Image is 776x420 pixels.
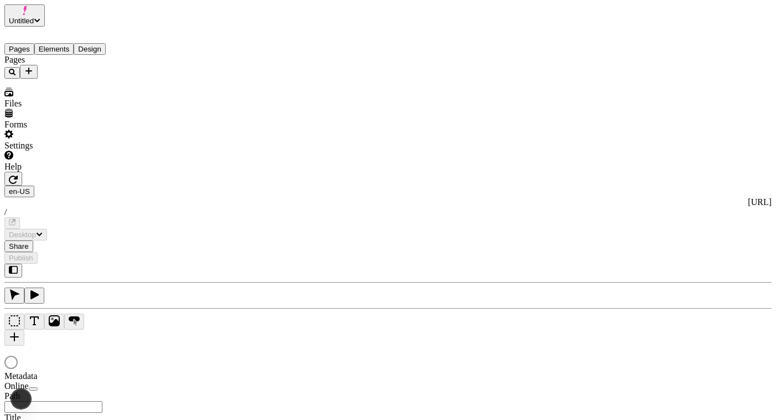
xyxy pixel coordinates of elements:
[9,187,30,196] span: en-US
[4,314,24,330] button: Box
[4,371,137,381] div: Metadata
[4,120,137,130] div: Forms
[4,141,137,151] div: Settings
[4,4,45,27] button: Untitled
[34,43,74,55] button: Elements
[4,207,772,217] div: /
[4,43,34,55] button: Pages
[4,229,47,240] button: Desktop
[4,186,34,197] button: Open locale picker
[4,162,137,172] div: Help
[9,242,29,250] span: Share
[24,314,44,330] button: Text
[20,65,38,79] button: Add new
[4,197,772,207] div: [URL]
[74,43,106,55] button: Design
[4,381,29,391] span: Online
[4,55,137,65] div: Pages
[9,231,36,239] span: Desktop
[4,240,33,252] button: Share
[9,254,33,262] span: Publish
[4,252,38,264] button: Publish
[44,314,64,330] button: Image
[9,17,34,25] span: Untitled
[4,99,137,109] div: Files
[4,391,20,401] span: Path
[64,314,84,330] button: Button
